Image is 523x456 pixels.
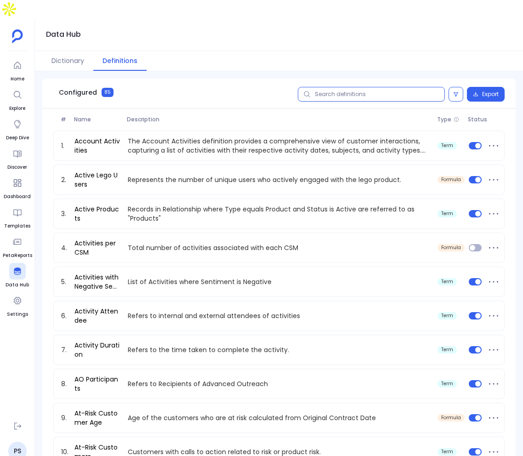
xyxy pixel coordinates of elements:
[124,379,434,388] p: Refers to Recipients of Advanced Outreach
[4,193,31,200] span: Dashboard
[124,175,434,184] p: Represents the number of unique users who actively engaged with the lego product.
[7,292,28,318] a: Settings
[6,116,29,142] a: Deep Dive
[57,243,71,252] span: 4.
[467,87,505,102] button: Export
[57,277,71,286] span: 5.
[482,91,499,98] span: Export
[71,375,124,393] a: AO Participants
[9,57,26,83] a: Home
[9,86,26,112] a: Explore
[124,311,434,320] p: Refers to internal and external attendees of activities
[93,51,147,71] button: Definitions
[57,311,71,320] span: 6.
[70,116,124,123] span: Name
[441,143,453,148] span: term
[57,209,71,218] span: 3.
[123,116,433,123] span: Description
[57,379,71,388] span: 8.
[3,234,32,259] a: PetaReports
[441,313,453,319] span: term
[71,307,124,325] a: Activity Attendee
[441,177,461,182] span: formula
[441,449,453,455] span: term
[57,116,70,123] span: #
[59,88,97,97] span: Configured
[57,141,71,150] span: 1.
[71,409,124,427] a: At-Risk Customer Age
[441,245,461,251] span: formula
[6,281,29,289] span: Data Hub
[6,134,29,142] span: Deep Dive
[57,175,71,184] span: 2.
[124,243,434,252] p: Total number of activities associated with each CSM
[441,381,453,387] span: term
[71,171,124,189] a: Active Lego Users
[124,345,434,354] p: Refers to the time taken to complete the activity.
[71,341,124,359] a: Activity Duration
[7,164,27,171] span: Discover
[124,277,434,286] p: List of Activities where Sentiment is Negative
[441,279,453,285] span: term
[298,87,445,102] input: Search definitions
[4,204,30,230] a: Templates
[124,205,434,223] p: Records in Relationship where Type equals Product and Status is Active are referred to as "Products"
[3,252,32,259] span: PetaReports
[124,137,434,155] p: The Account Activities definition provides a comprehensive view of customer interactions, capturi...
[441,211,453,217] span: term
[7,145,27,171] a: Discover
[441,347,453,353] span: term
[4,222,30,230] span: Templates
[42,51,93,71] button: Dictionary
[71,205,124,223] a: Active Products
[7,311,28,318] span: Settings
[437,116,451,123] span: Type
[46,28,81,41] h1: Data Hub
[71,273,124,291] a: Activities with Negative Sentiment
[71,137,124,155] a: Account Activities
[71,239,124,257] a: Activities per CSM
[9,105,26,112] span: Explore
[124,413,434,422] p: Age of the customers who are at risk calculated from Original Contract Date
[4,175,31,200] a: Dashboard
[57,413,71,422] span: 9.
[6,263,29,289] a: Data Hub
[102,88,114,97] span: 85
[9,75,26,83] span: Home
[441,415,461,421] span: formula
[57,345,71,354] span: 7.
[464,116,486,123] span: Status
[12,29,23,43] img: petavue logo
